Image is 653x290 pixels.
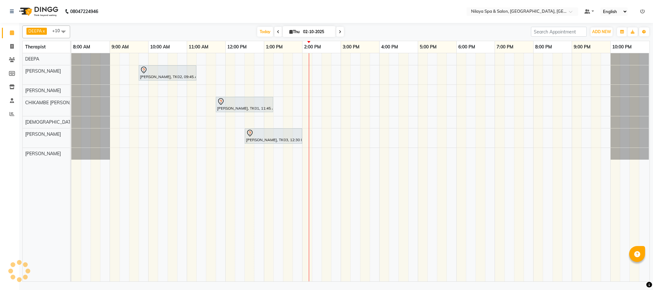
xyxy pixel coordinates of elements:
img: logo [16,3,60,20]
iframe: chat widget [626,265,647,284]
a: 5:00 PM [418,42,438,52]
span: Today [257,27,273,37]
a: 10:00 AM [149,42,171,52]
span: ADD NEW [592,29,611,34]
span: +10 [52,28,65,33]
span: [DEMOGRAPHIC_DATA] [25,119,75,125]
span: DEEPA [25,56,39,62]
a: 10:00 PM [611,42,633,52]
span: DEEPA [28,28,42,33]
a: 8:00 AM [71,42,92,52]
a: 3:00 PM [341,42,361,52]
span: [PERSON_NAME] [25,151,61,156]
input: 2025-10-02 [301,27,333,37]
div: [PERSON_NAME], TK02, 09:45 AM-11:15 AM, Deep Tissue Repair Therapy (90 Minutes)[DEMOGRAPHIC_DATA] [139,66,196,80]
a: 4:00 PM [380,42,400,52]
input: Search Appointment [531,27,587,37]
a: 7:00 PM [495,42,515,52]
span: [PERSON_NAME] [25,88,61,93]
span: Therapist [25,44,46,50]
span: [PERSON_NAME] [25,131,61,137]
button: ADD NEW [591,27,613,36]
a: 8:00 PM [533,42,554,52]
span: CHIKAMBE [PERSON_NAME] [25,100,86,105]
a: 2:00 PM [302,42,323,52]
div: [PERSON_NAME], TK03, 12:30 PM-02:00 PM, Deep Tissue Repair Therapy (90 Minutes)[DEMOGRAPHIC_DATA] [245,129,301,143]
span: Thu [288,29,301,34]
a: 1:00 PM [264,42,284,52]
a: 9:00 AM [110,42,130,52]
span: [PERSON_NAME] [25,68,61,74]
a: 12:00 PM [226,42,248,52]
b: 08047224946 [70,3,98,20]
a: x [42,28,45,33]
a: 11:00 AM [187,42,210,52]
a: 6:00 PM [457,42,477,52]
a: 9:00 PM [572,42,592,52]
div: [PERSON_NAME], TK01, 11:45 AM-01:15 PM, Sensory Rejuvne Aromatherapy (60 Minutes)[DEMOGRAPHIC_DATA] [216,98,272,111]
